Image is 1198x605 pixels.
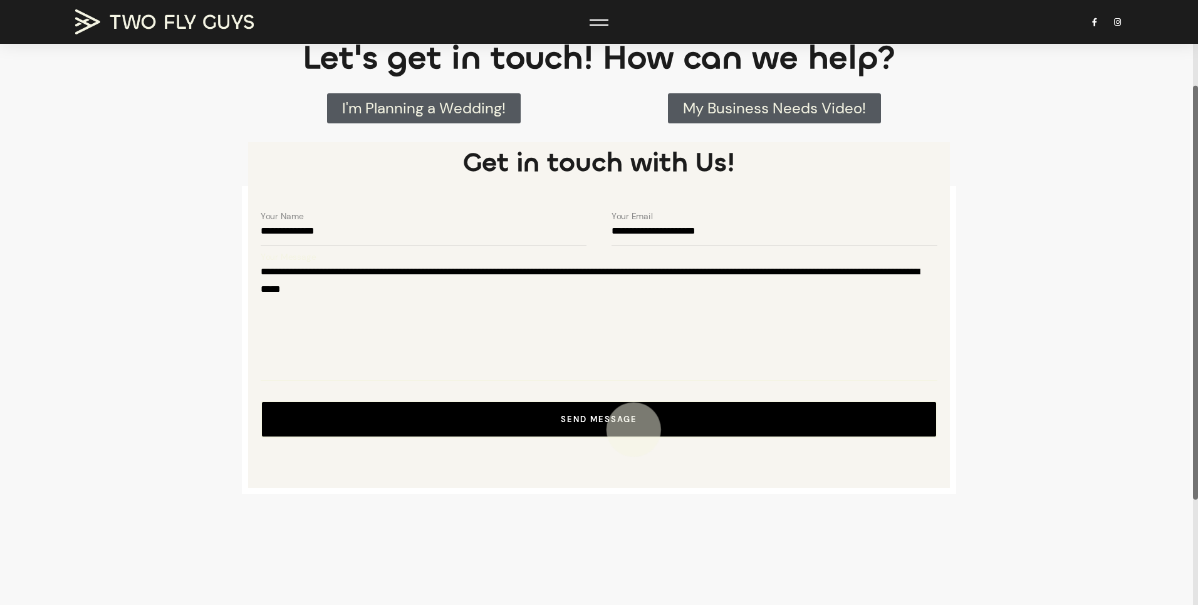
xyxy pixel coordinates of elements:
[261,256,937,381] textarea: Your Message
[261,401,937,438] button: Send Message
[612,209,653,224] span: Your Email
[75,9,263,34] a: TWO FLY GUYS MEDIA TWO FLY GUYS MEDIA
[75,9,254,34] img: TWO FLY GUYS MEDIA
[261,250,316,265] span: Your Message
[248,142,950,488] form: Contact form
[261,209,304,224] span: Your Name
[683,101,866,116] span: My Business Needs Video!
[612,215,937,246] input: Your Email
[342,101,506,116] span: I'm Planning a Wedding!
[261,215,586,246] input: Your Name
[261,142,937,184] h3: Get in touch with Us!
[248,42,950,75] h2: Let's get in touch! How can we help?
[561,414,637,425] span: Send Message
[327,93,521,123] a: I'm Planning a Wedding!
[668,93,881,123] a: My Business Needs Video!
